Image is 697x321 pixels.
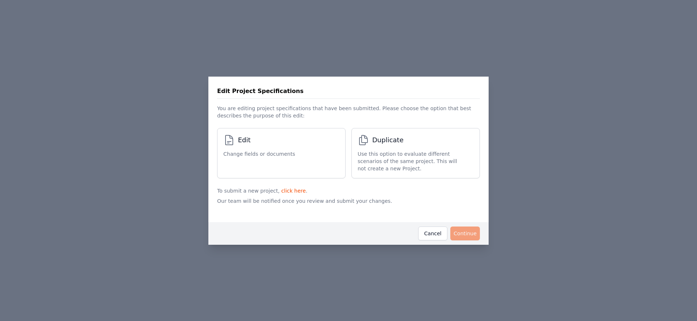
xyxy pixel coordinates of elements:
span: Change fields or documents [223,150,295,158]
span: Use this option to evaluate different scenarios of the same project. This will not create a new P... [358,150,466,172]
p: You are editing project specifications that have been submitted. Please choose the option that be... [217,99,480,122]
span: Edit [238,135,251,145]
a: click here [281,188,306,194]
p: Our team will be notified once you review and submit your changes. [217,194,480,216]
h3: Edit Project Specifications [217,87,304,96]
button: Continue [450,227,480,240]
p: To submit a new project, . [217,184,480,194]
span: Duplicate [372,135,404,145]
button: Cancel [418,227,447,240]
